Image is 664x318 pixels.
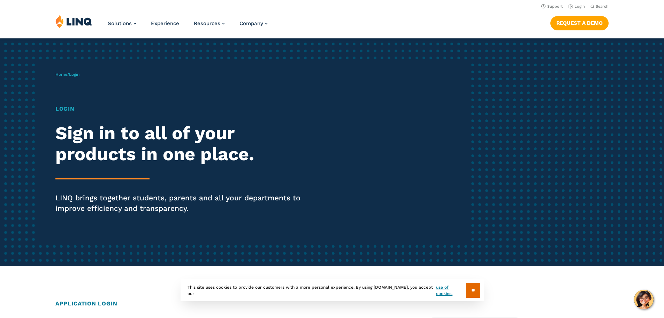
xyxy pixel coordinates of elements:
[590,4,609,9] button: Open Search Bar
[550,15,609,30] nav: Button Navigation
[436,284,466,297] a: use of cookies.
[181,279,484,301] div: This site uses cookies to provide our customers with a more personal experience. By using [DOMAIN...
[69,72,79,77] span: Login
[55,72,79,77] span: /
[239,20,268,27] a: Company
[55,15,92,28] img: LINQ | K‑12 Software
[55,72,67,77] a: Home
[55,123,311,165] h2: Sign in to all of your products in one place.
[596,4,609,9] span: Search
[55,105,311,113] h1: Login
[151,20,179,27] a: Experience
[568,4,585,9] a: Login
[194,20,225,27] a: Resources
[108,20,132,27] span: Solutions
[541,4,563,9] a: Support
[634,290,654,309] button: Hello, have a question? Let’s chat.
[108,15,268,38] nav: Primary Navigation
[108,20,136,27] a: Solutions
[550,16,609,30] a: Request a Demo
[239,20,263,27] span: Company
[194,20,220,27] span: Resources
[55,193,311,214] p: LINQ brings together students, parents and all your departments to improve efficiency and transpa...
